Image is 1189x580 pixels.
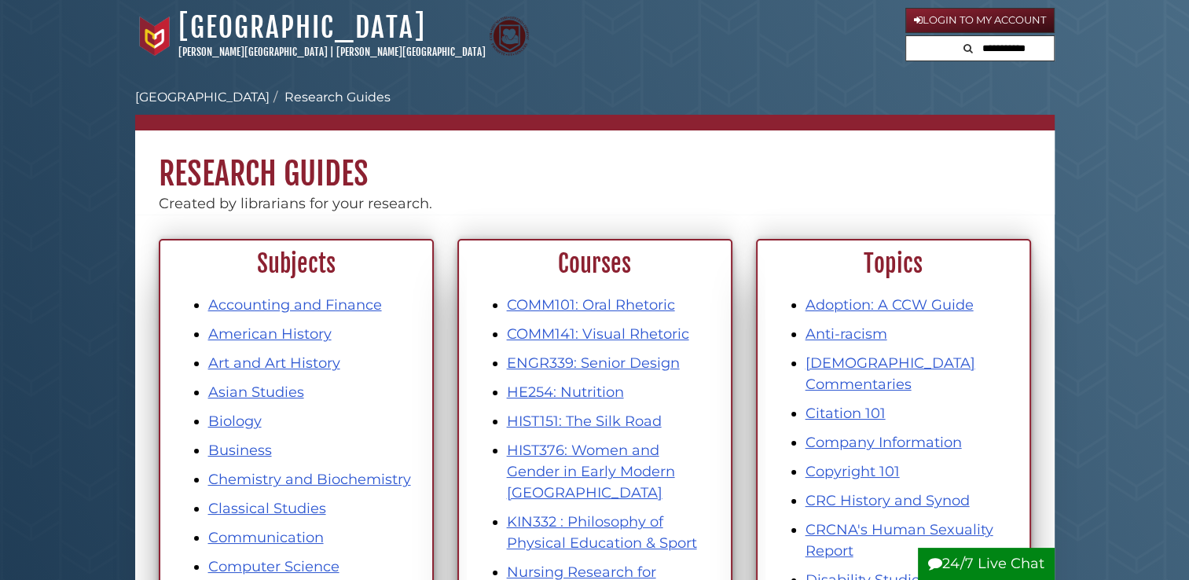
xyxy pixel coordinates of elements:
[284,90,391,105] a: Research Guides
[468,249,722,279] h2: Courses
[490,17,529,56] img: Calvin Theological Seminary
[507,325,689,343] a: COMM141: Visual Rhetoric
[330,46,334,58] span: |
[135,17,174,56] img: Calvin University
[806,492,970,509] a: CRC History and Synod
[963,43,973,53] i: Search
[178,10,426,45] a: [GEOGRAPHIC_DATA]
[806,521,993,560] a: CRCNA's Human Sexuality Report
[135,90,270,105] a: [GEOGRAPHIC_DATA]
[806,463,900,480] a: Copyright 101
[208,500,326,517] a: Classical Studies
[178,46,328,58] a: [PERSON_NAME][GEOGRAPHIC_DATA]
[336,46,486,58] a: [PERSON_NAME][GEOGRAPHIC_DATA]
[766,249,1021,279] h2: Topics
[208,325,332,343] a: American History
[507,513,697,552] a: KIN332 : Philosophy of Physical Education & Sport
[918,548,1055,580] button: 24/7 Live Chat
[208,384,304,401] a: Asian Studies
[208,558,339,575] a: Computer Science
[159,195,432,212] span: Created by librarians for your research.
[959,36,978,57] button: Search
[208,529,324,546] a: Communication
[208,471,411,488] a: Chemistry and Biochemistry
[806,325,887,343] a: Anti-racism
[507,384,624,401] a: HE254: Nutrition
[507,296,675,314] a: COMM101: Oral Rhetoric
[806,405,886,422] a: Citation 101
[507,442,675,501] a: HIST376: Women and Gender in Early Modern [GEOGRAPHIC_DATA]
[169,249,424,279] h2: Subjects
[507,413,662,430] a: HIST151: The Silk Road
[208,296,382,314] a: Accounting and Finance
[208,442,272,459] a: Business
[905,8,1055,33] a: Login to My Account
[507,354,680,372] a: ENGR339: Senior Design
[208,413,262,430] a: Biology
[135,130,1055,193] h1: Research Guides
[806,296,974,314] a: Adoption: A CCW Guide
[806,434,962,451] a: Company Information
[135,88,1055,130] nav: breadcrumb
[806,354,975,393] a: [DEMOGRAPHIC_DATA] Commentaries
[208,354,340,372] a: Art and Art History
